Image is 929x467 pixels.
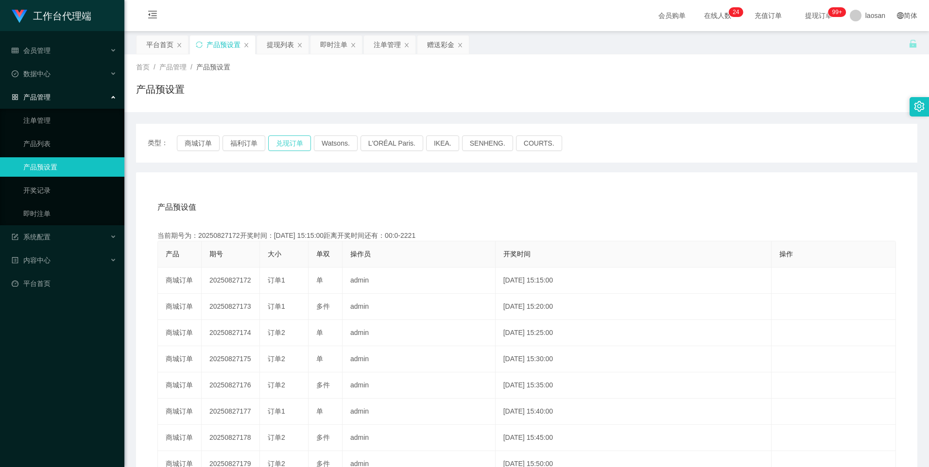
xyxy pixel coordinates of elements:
i: 图标: appstore-o [12,94,18,100]
span: 单双 [316,250,330,258]
span: 大小 [268,250,281,258]
td: admin [343,425,496,451]
p: 2 [733,7,736,17]
span: 充值订单 [750,12,787,19]
span: 数据中心 [12,70,51,78]
h1: 工作台代理端 [33,0,91,32]
i: 图标: setting [914,101,925,112]
button: 福利订单 [223,135,265,151]
span: 提现订单 [800,12,837,19]
i: 图标: close [457,42,463,48]
td: [DATE] 15:15:00 [496,267,772,294]
div: 平台首页 [146,35,173,54]
div: 即时注单 [320,35,347,54]
i: 图标: sync [196,41,203,48]
td: 20250827172 [202,267,260,294]
span: 产品 [166,250,179,258]
td: 20250827173 [202,294,260,320]
span: 会员管理 [12,47,51,54]
i: 图标: global [897,12,904,19]
span: 产品预设值 [157,201,196,213]
span: 订单2 [268,329,285,336]
span: 订单2 [268,381,285,389]
span: / [190,63,192,71]
span: 订单1 [268,302,285,310]
a: 产品列表 [23,134,117,153]
span: 订单2 [268,355,285,363]
td: admin [343,320,496,346]
span: 单 [316,407,323,415]
span: 产品管理 [159,63,187,71]
span: 单 [316,276,323,284]
span: 系统配置 [12,233,51,241]
td: 商城订单 [158,346,202,372]
button: 兑现订单 [268,135,311,151]
i: 图标: close [404,42,410,48]
div: 赠送彩金 [427,35,454,54]
button: Watsons. [314,135,358,151]
i: 图标: menu-fold [136,0,169,32]
td: 20250827175 [202,346,260,372]
button: COURTS. [516,135,562,151]
i: 图标: close [176,42,182,48]
a: 即时注单 [23,204,117,223]
sup: 981 [828,7,846,17]
span: 单 [316,329,323,336]
i: 图标: close [243,42,249,48]
a: 注单管理 [23,111,117,130]
span: 在线人数 [699,12,736,19]
span: 产品管理 [12,93,51,101]
sup: 24 [729,7,743,17]
td: admin [343,294,496,320]
div: 注单管理 [374,35,401,54]
span: 产品预设置 [196,63,230,71]
span: 开奖时间 [503,250,531,258]
td: [DATE] 15:25:00 [496,320,772,346]
a: 工作台代理端 [12,12,91,19]
span: 类型： [148,135,177,151]
img: logo.9652507e.png [12,10,27,23]
td: 商城订单 [158,320,202,346]
span: 期号 [209,250,223,258]
i: 图标: close [297,42,303,48]
div: 提现列表 [267,35,294,54]
td: admin [343,372,496,399]
p: 4 [736,7,740,17]
td: 商城订单 [158,294,202,320]
button: 商城订单 [177,135,220,151]
span: 首页 [136,63,150,71]
i: 图标: profile [12,257,18,264]
button: L'ORÉAL Paris. [361,135,423,151]
a: 产品预设置 [23,157,117,177]
span: 订单1 [268,407,285,415]
span: 多件 [316,434,330,441]
span: 多件 [316,302,330,310]
i: 图标: unlock [909,39,917,48]
i: 图标: form [12,233,18,240]
span: 订单2 [268,434,285,441]
span: 单 [316,355,323,363]
td: [DATE] 15:30:00 [496,346,772,372]
span: / [154,63,155,71]
span: 多件 [316,381,330,389]
td: 20250827178 [202,425,260,451]
td: [DATE] 15:35:00 [496,372,772,399]
a: 图标: dashboard平台首页 [12,274,117,293]
button: SENHENG. [462,135,513,151]
span: 操作员 [350,250,371,258]
td: 20250827177 [202,399,260,425]
td: 商城订单 [158,399,202,425]
td: 20250827174 [202,320,260,346]
i: 图标: close [350,42,356,48]
td: 商城订单 [158,372,202,399]
td: 商城订单 [158,267,202,294]
button: IKEA. [426,135,459,151]
a: 开奖记录 [23,181,117,200]
td: admin [343,399,496,425]
i: 图标: table [12,47,18,54]
td: 商城订单 [158,425,202,451]
span: 内容中心 [12,256,51,264]
i: 图标: check-circle-o [12,70,18,77]
span: 订单1 [268,276,285,284]
div: 当前期号为：20250827172开奖时间：[DATE] 15:15:00距离开奖时间还有：00:0-2221 [157,231,896,241]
